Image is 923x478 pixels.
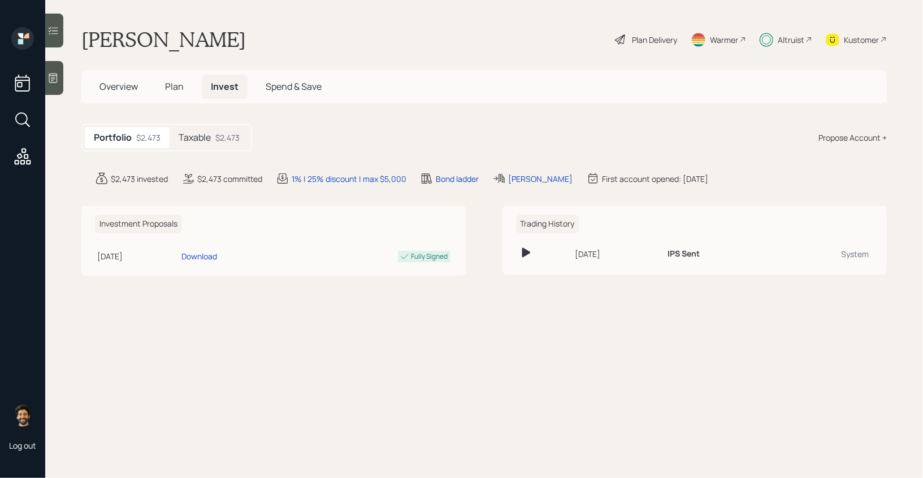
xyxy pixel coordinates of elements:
div: Bond ladder [436,173,479,185]
div: Fully Signed [411,251,448,262]
div: $2,473 [136,132,161,144]
h5: Portfolio [94,132,132,143]
div: $2,473 invested [111,173,168,185]
div: 1% | 25% discount | max $5,000 [292,173,406,185]
div: Kustomer [844,34,879,46]
div: Plan Delivery [632,34,677,46]
h5: Taxable [179,132,211,143]
div: System [779,248,869,260]
div: [DATE] [97,250,177,262]
div: [PERSON_NAME] [508,173,573,185]
div: Propose Account + [818,132,887,144]
img: eric-schwartz-headshot.png [11,404,34,427]
div: [DATE] [575,248,658,260]
div: Log out [9,440,36,451]
span: Overview [99,80,138,93]
div: Download [181,250,217,262]
div: Altruist [778,34,804,46]
div: Warmer [710,34,738,46]
h1: [PERSON_NAME] [81,27,246,52]
span: Plan [165,80,184,93]
h6: Trading History [516,215,579,233]
span: Spend & Save [266,80,322,93]
span: Invest [211,80,239,93]
div: First account opened: [DATE] [602,173,708,185]
h6: IPS Sent [668,249,700,259]
div: $2,473 [215,132,240,144]
h6: Investment Proposals [95,215,182,233]
div: $2,473 committed [197,173,262,185]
